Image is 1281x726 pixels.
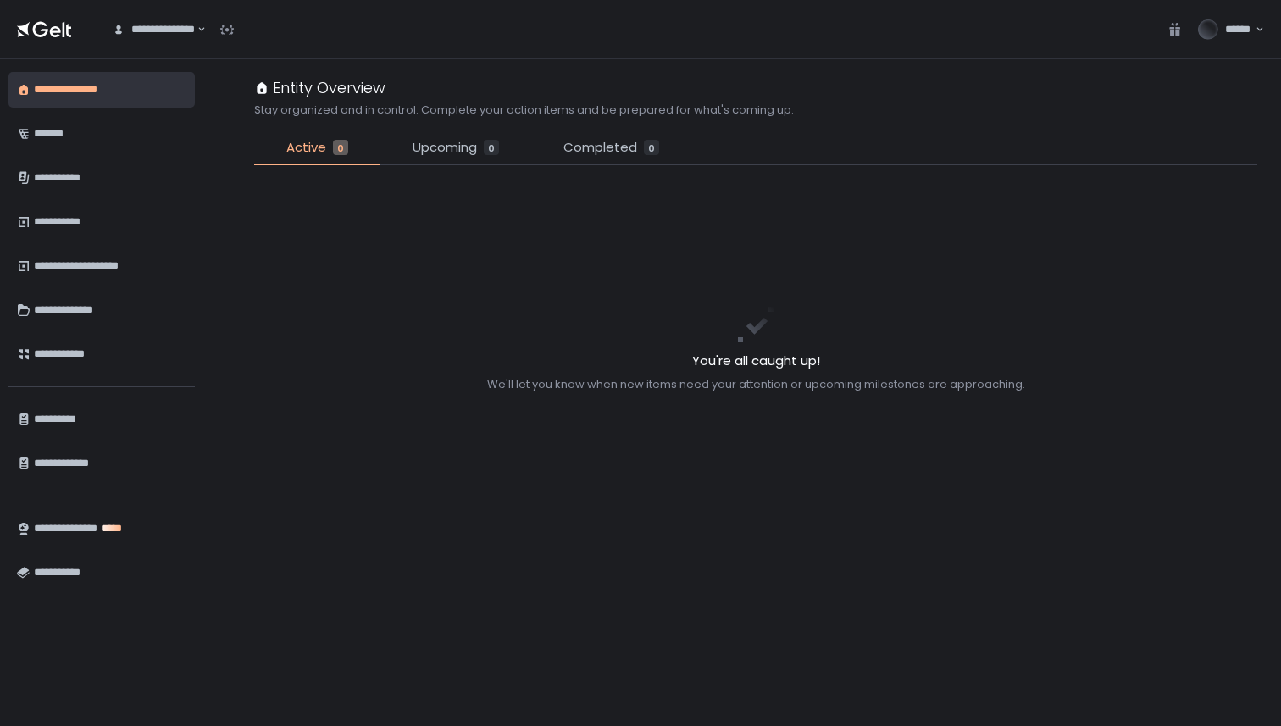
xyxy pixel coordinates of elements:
[286,138,326,158] span: Active
[413,138,477,158] span: Upcoming
[333,140,348,155] div: 0
[487,352,1025,371] h2: You're all caught up!
[195,21,196,38] input: Search for option
[484,140,499,155] div: 0
[644,140,659,155] div: 0
[487,377,1025,392] div: We'll let you know when new items need your attention or upcoming milestones are approaching.
[563,138,637,158] span: Completed
[254,103,794,118] h2: Stay organized and in control. Complete your action items and be prepared for what's coming up.
[254,76,385,99] div: Entity Overview
[102,12,206,47] div: Search for option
